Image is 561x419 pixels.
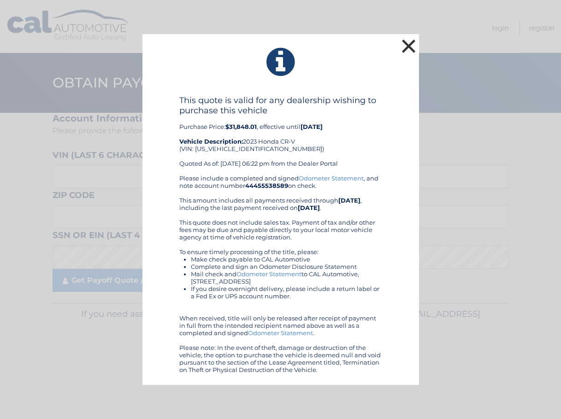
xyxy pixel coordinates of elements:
b: [DATE] [338,197,360,204]
b: 44455538589 [245,182,288,189]
a: Odometer Statement [299,175,364,182]
div: Please include a completed and signed , and note account number on check. This amount includes al... [179,175,382,373]
h4: This quote is valid for any dealership wishing to purchase this vehicle [179,95,382,116]
strong: Vehicle Description: [179,138,243,145]
a: Odometer Statement [248,329,313,337]
li: Mail check and to CAL Automotive, [STREET_ADDRESS] [191,270,382,285]
li: Make check payable to CAL Automotive [191,256,382,263]
div: Purchase Price: , effective until 2023 Honda CR-V (VIN: [US_VEHICLE_IDENTIFICATION_NUMBER]) Quote... [179,95,382,175]
a: Odometer Statement [236,270,301,278]
b: [DATE] [301,123,323,130]
li: Complete and sign an Odometer Disclosure Statement [191,263,382,270]
b: [DATE] [298,204,320,211]
li: If you desire overnight delivery, please include a return label or a Fed Ex or UPS account number. [191,285,382,300]
button: × [400,37,418,55]
b: $31,848.01 [225,123,257,130]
